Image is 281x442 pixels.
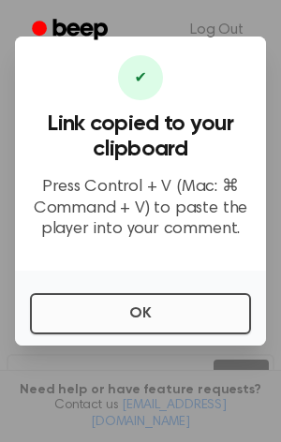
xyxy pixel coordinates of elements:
a: Log Out [171,7,262,52]
a: Beep [19,12,125,49]
button: OK [30,293,251,334]
p: Press Control + V (Mac: ⌘ Command + V) to paste the player into your comment. [30,177,251,241]
div: ✔ [118,55,163,100]
h3: Link copied to your clipboard [30,111,251,162]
